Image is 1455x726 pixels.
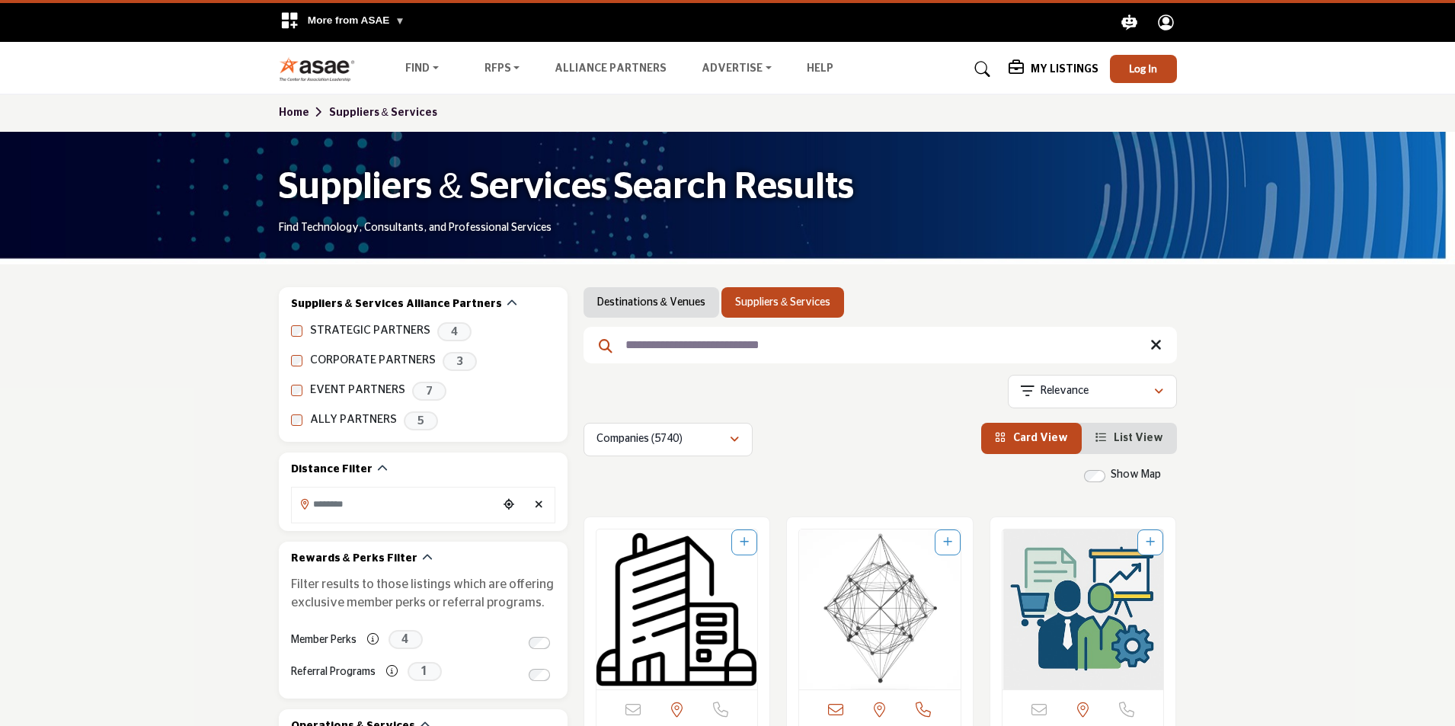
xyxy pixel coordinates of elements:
[943,537,952,548] a: Add To List
[555,63,667,74] a: Alliance Partners
[740,537,749,548] a: Add To List
[1114,433,1163,443] span: List View
[279,164,854,211] h1: Suppliers & Services Search Results
[291,659,376,686] label: Referral Programs
[291,325,302,337] input: STRATEGIC PARTNERS checkbox
[291,552,417,567] h2: Rewards & Perks Filter
[291,627,357,654] label: Member Perks
[310,382,405,399] label: EVENT PARTNERS
[596,529,758,689] img: The EXPERIENCE Institute
[310,352,436,369] label: CORPORATE PARTNERS
[1041,384,1089,399] p: Relevance
[329,107,437,118] a: Suppliers & Services
[310,322,430,340] label: STRATEGIC PARTNERS
[270,3,414,42] div: More from ASAE
[960,57,1000,82] a: Search
[291,355,302,366] input: CORPORATE PARTNERS checkbox
[1095,433,1163,443] a: View List
[1146,537,1155,548] a: Add To List
[981,423,1082,454] li: Card View
[596,432,683,447] p: Companies (5740)
[528,489,551,522] div: Clear search location
[291,575,555,612] p: Filter results to those listings which are offering exclusive member perks or referral programs.
[995,433,1068,443] a: View Card
[1008,375,1177,408] button: Relevance
[1009,60,1098,78] div: My Listings
[308,14,405,26] span: More from ASAE
[529,669,550,681] input: Switch to Referral Programs
[691,59,782,80] a: Advertise
[1003,529,1164,689] img: The Arbinger Institute
[443,352,477,371] span: 3
[474,59,531,80] a: RFPs
[1110,55,1177,83] button: Log In
[1031,62,1098,76] h5: My Listings
[279,56,363,82] img: Site Logo
[437,322,472,341] span: 4
[584,327,1177,363] input: Search Keyword
[291,462,373,478] h2: Distance Filter
[596,529,758,689] a: Open Listing in new tab
[799,529,961,689] img: Institute for Association and Nonprofit Research
[279,107,329,118] a: Home
[1129,62,1157,75] span: Log In
[1082,423,1177,454] li: List View
[408,662,442,681] span: 1
[529,637,550,649] input: Switch to Member Perks
[395,59,449,80] a: Find
[291,385,302,396] input: EVENT PARTNERS checkbox
[497,489,520,522] div: Choose your current location
[597,295,705,310] a: Destinations & Venues
[1013,433,1068,443] span: Card View
[735,295,830,310] a: Suppliers & Services
[1003,529,1164,689] a: Open Listing in new tab
[279,221,552,236] p: Find Technology, Consultants, and Professional Services
[584,423,753,456] button: Companies (5740)
[292,489,497,519] input: Search Location
[389,630,423,649] span: 4
[799,529,961,689] a: Open Listing in new tab
[291,297,502,312] h2: Suppliers & Services Alliance Partners
[310,411,397,429] label: ALLY PARTNERS
[1111,467,1161,483] label: Show Map
[807,63,833,74] a: Help
[291,414,302,426] input: ALLY PARTNERS checkbox
[404,411,438,430] span: 5
[412,382,446,401] span: 7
